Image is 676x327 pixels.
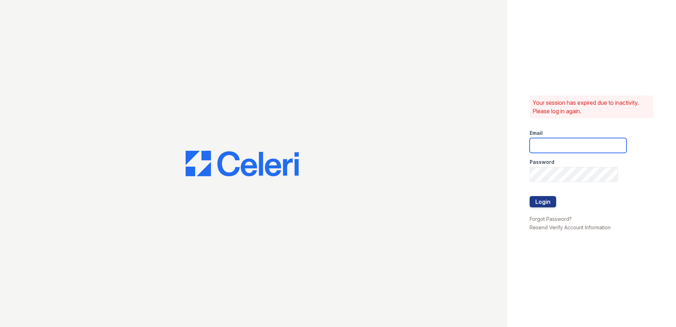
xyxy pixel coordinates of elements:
button: Login [530,196,556,207]
p: Your session has expired due to inactivity. Please log in again. [532,98,651,115]
a: Forgot Password? [530,216,572,222]
img: CE_Logo_Blue-a8612792a0a2168367f1c8372b55b34899dd931a85d93a1a3d3e32e68fde9ad4.png [186,151,299,176]
label: Email [530,130,543,137]
label: Password [530,159,554,166]
a: Resend Verify Account Information [530,224,611,230]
